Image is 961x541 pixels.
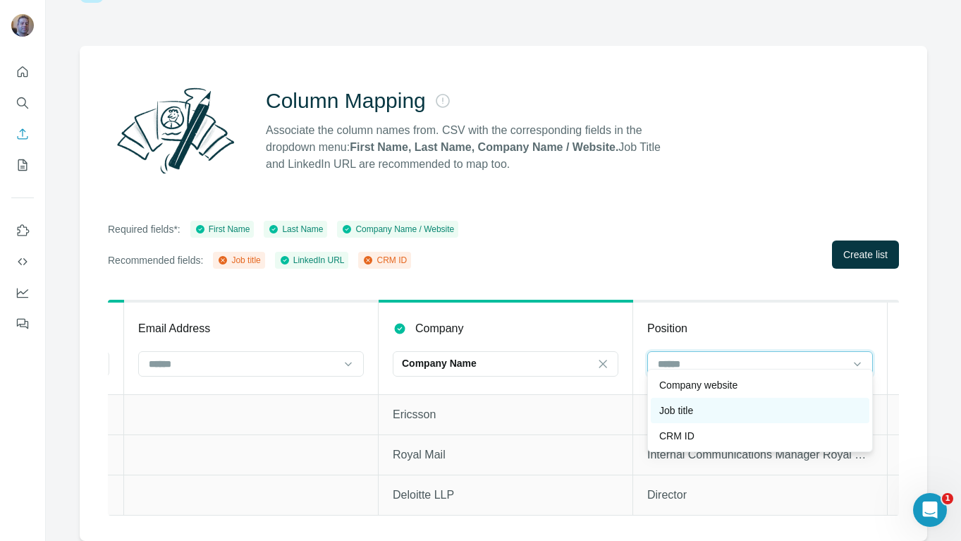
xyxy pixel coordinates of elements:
[843,248,888,262] span: Create list
[415,320,463,337] p: Company
[659,403,693,418] p: Job title
[393,446,618,463] p: Royal Mail
[350,141,618,153] strong: First Name, Last Name, Company Name / Website.
[268,223,323,236] div: Last Name
[393,406,618,423] p: Ericsson
[913,493,947,527] iframe: Intercom live chat
[108,253,203,267] p: Recommended fields:
[11,14,34,37] img: Avatar
[11,311,34,336] button: Feedback
[362,254,407,267] div: CRM ID
[647,320,687,337] p: Position
[108,222,180,236] p: Required fields*:
[659,429,694,443] p: CRM ID
[647,487,873,504] p: Director
[11,90,34,116] button: Search
[11,249,34,274] button: Use Surfe API
[11,121,34,147] button: Enrich CSV
[138,320,210,337] p: Email Address
[266,88,426,114] h2: Column Mapping
[195,223,250,236] div: First Name
[832,241,899,269] button: Create list
[279,254,345,267] div: LinkedIn URL
[942,493,953,504] span: 1
[393,487,618,504] p: Deloitte LLP
[11,152,34,178] button: My lists
[217,254,260,267] div: Job title
[266,122,673,173] p: Associate the column names from. CSV with the corresponding fields in the dropdown menu: Job Titl...
[341,223,454,236] div: Company Name / Website
[647,446,873,463] p: Internal Communications Manager Royal Mail
[11,218,34,243] button: Use Surfe on LinkedIn
[402,356,477,370] p: Company Name
[11,280,34,305] button: Dashboard
[659,378,737,392] p: Company website
[108,80,243,181] img: Surfe Illustration - Column Mapping
[11,59,34,85] button: Quick start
